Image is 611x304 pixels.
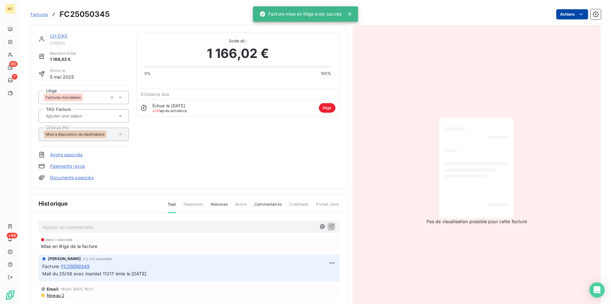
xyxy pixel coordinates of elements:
[61,263,89,270] span: FC25050345
[144,38,332,44] span: Solde dû :
[426,218,527,225] span: Pas de visualisation possible pour cette facture
[83,257,112,261] span: il y a 6 secondes
[41,243,97,250] span: Mise en litige de la facture
[168,201,176,213] span: Tout
[5,62,15,73] a: 90
[235,201,247,212] span: Avoirs
[46,238,72,242] span: dans 1 seconde
[9,61,18,67] span: 90
[152,109,160,113] span: J+51
[5,290,15,300] img: Logo LeanPay
[42,271,146,276] span: Mail du 25/08 avec mandat 11217 émis le [DATE]
[47,286,59,292] span: Email
[46,132,104,136] span: Mise à disposition du destinataire
[289,201,309,212] span: Creditsafe
[45,113,109,119] input: Ajouter une valeur
[321,71,332,76] span: 100%
[42,263,60,270] span: Facture :
[319,103,335,113] span: litige
[12,74,18,80] span: 7
[5,75,15,85] a: 7
[50,174,94,181] a: Documents associés
[5,4,15,14] div: NT
[61,287,93,291] span: 18 juil. 2025, 10:21
[50,40,129,46] span: CHDAX
[211,201,228,212] span: Relances
[50,74,74,80] span: 5 mai 2025
[141,92,170,97] span: Échéance due
[48,256,81,262] span: [PERSON_NAME]
[50,163,85,169] a: Paiements reçus
[152,109,187,113] span: après échéance
[31,11,48,18] a: Factures
[316,201,339,212] span: Portail client
[556,9,588,19] button: Actions
[207,44,269,63] span: 1 166,02 €
[184,201,203,212] span: Paiements
[589,282,605,298] div: Open Intercom Messenger
[254,201,282,212] span: Commentaires
[50,68,74,74] span: Émise le
[50,51,76,56] span: Montant initial
[50,56,76,63] span: 1 166,02 €
[259,8,341,20] div: Facture mise en litige avec succès
[46,293,64,298] span: Niveau 2
[50,152,82,158] a: Avoirs associés
[50,33,67,39] a: CH DAX
[31,12,48,17] span: Factures
[144,71,151,76] span: 0%
[39,199,68,208] span: Historique
[46,95,81,99] span: Factures mandatées
[7,233,18,238] span: +99
[152,103,185,108] span: Échue le [DATE]
[60,9,110,20] h3: FC25050345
